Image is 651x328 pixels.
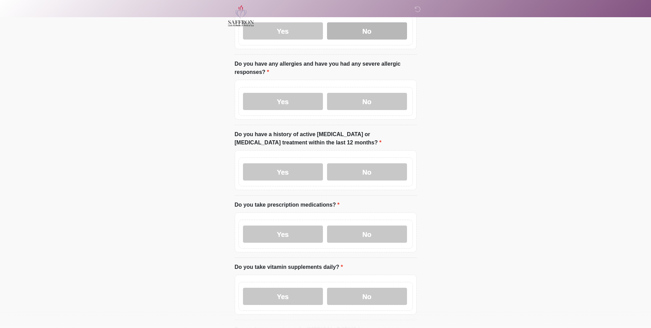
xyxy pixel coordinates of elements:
label: No [327,226,407,243]
label: No [327,163,407,181]
label: Do you take prescription medications? [235,201,340,209]
label: Yes [243,226,323,243]
img: Saffron Laser Aesthetics and Medical Spa Logo [228,5,255,26]
label: No [327,288,407,305]
label: Do you have a history of active [MEDICAL_DATA] or [MEDICAL_DATA] treatment within the last 12 mon... [235,130,417,147]
label: Do you take vitamin supplements daily? [235,263,343,271]
label: Yes [243,93,323,110]
label: Yes [243,288,323,305]
label: Do you have any allergies and have you had any severe allergic responses? [235,60,417,76]
label: Yes [243,163,323,181]
label: No [327,93,407,110]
